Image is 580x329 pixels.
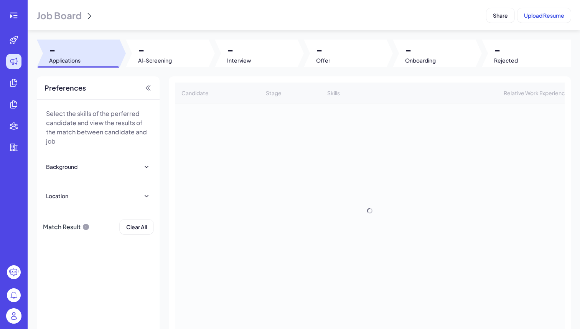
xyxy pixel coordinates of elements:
[316,43,330,56] span: -
[126,223,147,230] span: Clear All
[494,43,518,56] span: -
[227,43,251,56] span: -
[405,43,436,56] span: -
[524,12,564,19] span: Upload Resume
[44,83,86,93] span: Preferences
[43,220,90,234] div: Match Result
[49,43,81,56] span: -
[138,56,172,64] span: AI-Screening
[46,192,68,200] div: Location
[493,12,508,19] span: Share
[405,56,436,64] span: Onboarding
[494,56,518,64] span: Rejected
[486,8,514,23] button: Share
[49,56,81,64] span: Applications
[517,8,571,23] button: Upload Resume
[6,308,21,324] img: user_logo.png
[120,220,153,234] button: Clear All
[227,56,251,64] span: Interview
[37,9,82,21] span: Job Board
[316,56,330,64] span: Offer
[138,43,172,56] span: -
[46,109,150,146] p: Select the skills of the perferred candidate and view the results of the match between candidate ...
[46,163,77,170] div: Background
